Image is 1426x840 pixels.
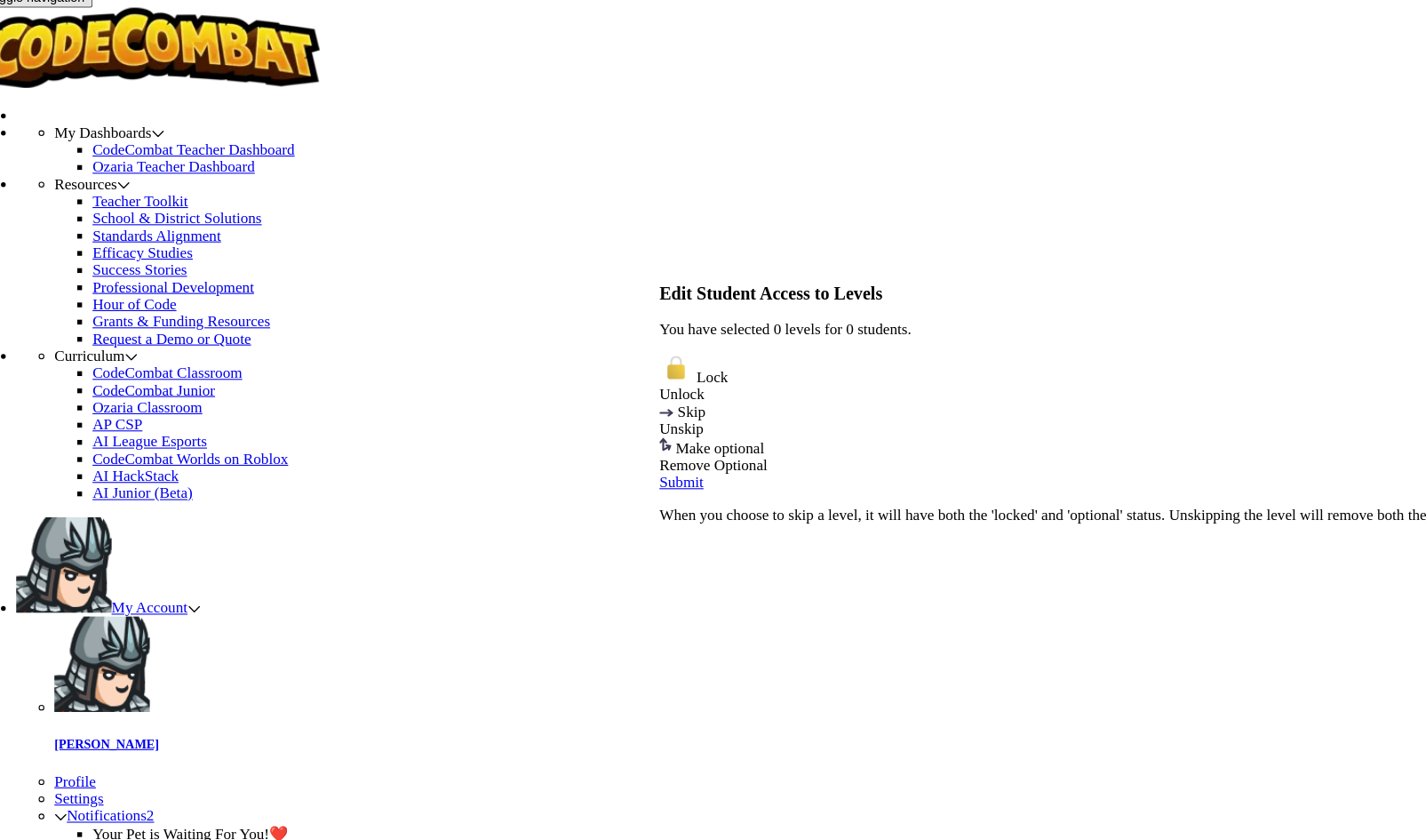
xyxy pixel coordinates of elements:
a: Curriculum [78,342,155,357]
a: [PERSON_NAME] [78,669,1419,719]
span: Make optional [657,428,739,444]
img: avatar [43,500,131,589]
span: Lock [676,363,705,378]
a: Notifications2 [78,771,171,786]
a: My Account [43,577,214,592]
a: CodeCombat Classroom [114,358,253,373]
span: My Account [131,577,214,592]
a: Ozaria Teacher Dashboard [114,166,265,181]
a: My Dashboards [78,134,180,149]
a: Request a Demo or Quote [114,326,261,341]
span: Resources [78,182,137,197]
img: CodeCombat logo [7,26,325,100]
a: CodeCombat Worlds on Roblox [114,438,296,453]
img: IconOptionalLevel.svg [641,427,653,441]
a: Hour of Code [114,294,192,309]
a: Submit [641,460,682,476]
a: Success Stories [114,262,202,277]
span: Skip [658,395,684,410]
img: IconSkippedLevel.svg [641,400,655,407]
a: AI League Esports [114,422,220,437]
a: CodeCombat Teacher Dashboard [114,150,302,165]
li: Your Pet is Waiting For You!❤️ [114,787,1419,804]
a: Grants & Funding Resources [114,310,279,325]
span: My Dashboards [78,134,169,149]
a: AP CSP [114,406,160,421]
span: Toggle navigation [14,10,107,23]
a: School & District Solutions [114,214,271,229]
a: Efficacy Studies [114,246,207,261]
a: Resources [78,182,148,197]
span: Curriculum [78,342,144,357]
a: Test as Student [78,820,164,835]
span: 2 [164,771,171,786]
li: Let Us Help You Unlock Funding for Your School's CS Program [114,804,1419,820]
a: CodeCombat logo [7,88,325,103]
span: Remove Optional [641,444,742,460]
span: Notifications [90,771,164,786]
a: AI Junior (Beta) [114,470,207,485]
button: Toggle navigation [7,7,114,26]
h5: [PERSON_NAME] [78,705,1419,719]
a: CodeCombat Junior [114,374,227,389]
a: Teacher Toolkit [114,198,203,213]
img: avatar [78,593,167,682]
a: Standards Alignment [114,230,234,245]
span: Unskip [641,411,682,426]
a: Settings [78,755,124,770]
img: IconLock.svg [641,348,673,375]
span: Unlock [641,379,683,394]
a: Profile [78,739,117,754]
a: Ozaria Classroom [114,390,216,405]
a: AI HackStack [114,454,194,469]
a: Professional Development [114,278,264,293]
